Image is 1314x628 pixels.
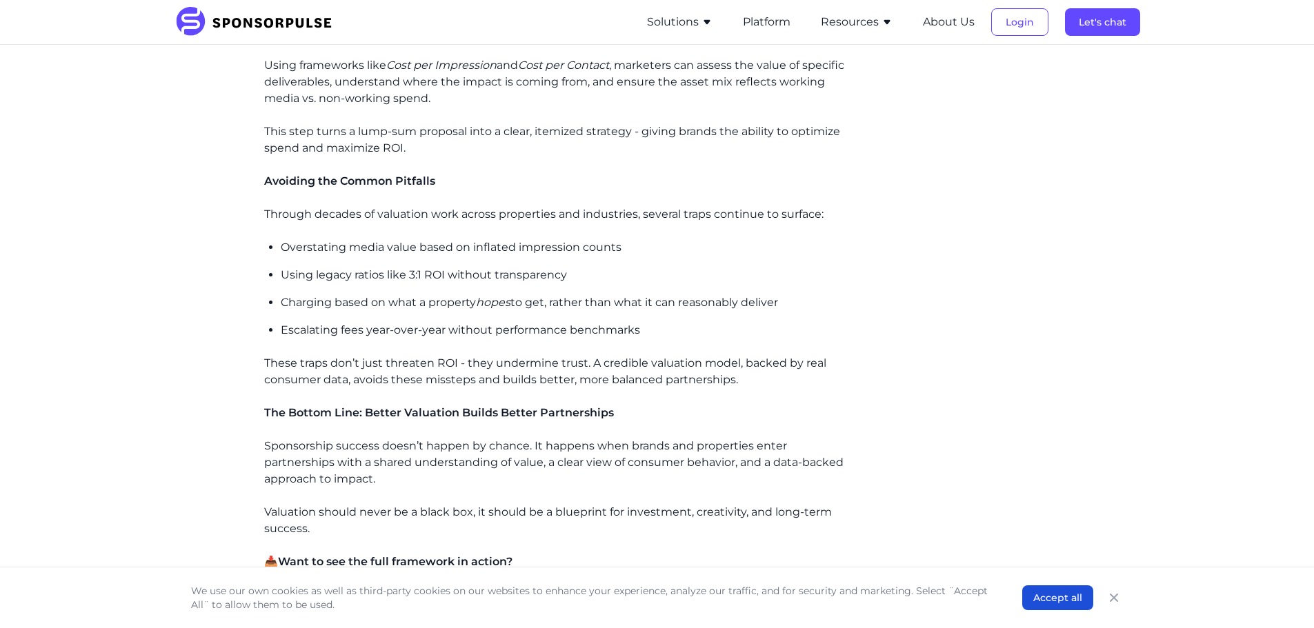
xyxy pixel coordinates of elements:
[264,406,614,419] span: The Bottom Line: Better Valuation Builds Better Partnerships
[264,174,435,188] span: Avoiding the Common Pitfalls
[991,8,1048,36] button: Login
[278,555,512,568] span: Want to see the full framework in action?
[264,57,851,107] p: Using frameworks like and , marketers can assess the value of specific deliverables, understand w...
[476,296,510,309] i: hopes
[1065,16,1140,28] a: Let's chat
[264,554,851,603] p: 📥 Get the full breakdown, supporting data, and examples by downloading report or watching the ses...
[991,16,1048,28] a: Login
[175,7,342,37] img: SponsorPulse
[518,59,609,72] i: Cost per Contact
[821,14,893,30] button: Resources
[281,267,851,283] p: Using legacy ratios like 3:1 ROI without transparency
[647,14,713,30] button: Solutions
[743,16,790,28] a: Platform
[1104,588,1124,607] button: Close
[281,322,851,338] p: Escalating fees year-over-year without performance benchmarks
[1022,585,1093,610] button: Accept all
[281,239,851,256] p: Overstating media value based on inflated impression counts
[264,504,851,537] p: Valuation should never be a black box, it should be a blueprint for investment, creativity, and l...
[191,584,995,611] p: We use our own cookies as well as third-party cookies on our websites to enhance your experience,...
[264,206,851,223] p: Through decades of valuation work across properties and industries, several traps continue to sur...
[264,123,851,156] p: This step turns a lump-sum proposal into a clear, itemized strategy - giving brands the ability t...
[1065,8,1140,36] button: Let's chat
[923,16,975,28] a: About Us
[281,294,851,311] p: Charging based on what a property to get, rather than what it can reasonably deliver
[264,438,851,487] p: Sponsorship success doesn’t happen by chance. It happens when brands and properties enter partner...
[1245,562,1314,628] iframe: Chat Widget
[386,59,497,72] i: Cost per Impression
[264,355,851,388] p: These traps don’t just threaten ROI - they undermine trust. A credible valuation model, backed by...
[923,14,975,30] button: About Us
[743,14,790,30] button: Platform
